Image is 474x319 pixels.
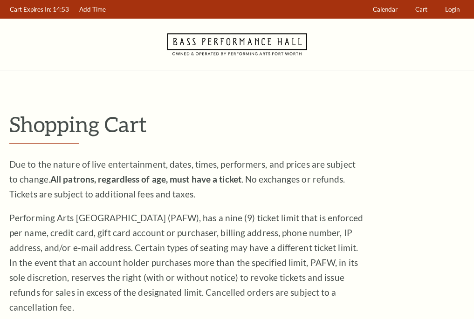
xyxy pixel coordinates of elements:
[75,0,110,19] a: Add Time
[415,6,427,13] span: Cart
[369,0,402,19] a: Calendar
[50,174,241,184] strong: All patrons, regardless of age, must have a ticket
[411,0,432,19] a: Cart
[10,6,51,13] span: Cart Expires In:
[441,0,464,19] a: Login
[373,6,398,13] span: Calendar
[9,210,364,315] p: Performing Arts [GEOGRAPHIC_DATA] (PAFW), has a nine (9) ticket limit that is enforced per name, ...
[53,6,69,13] span: 14:53
[445,6,460,13] span: Login
[9,112,465,136] p: Shopping Cart
[9,159,356,199] span: Due to the nature of live entertainment, dates, times, performers, and prices are subject to chan...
